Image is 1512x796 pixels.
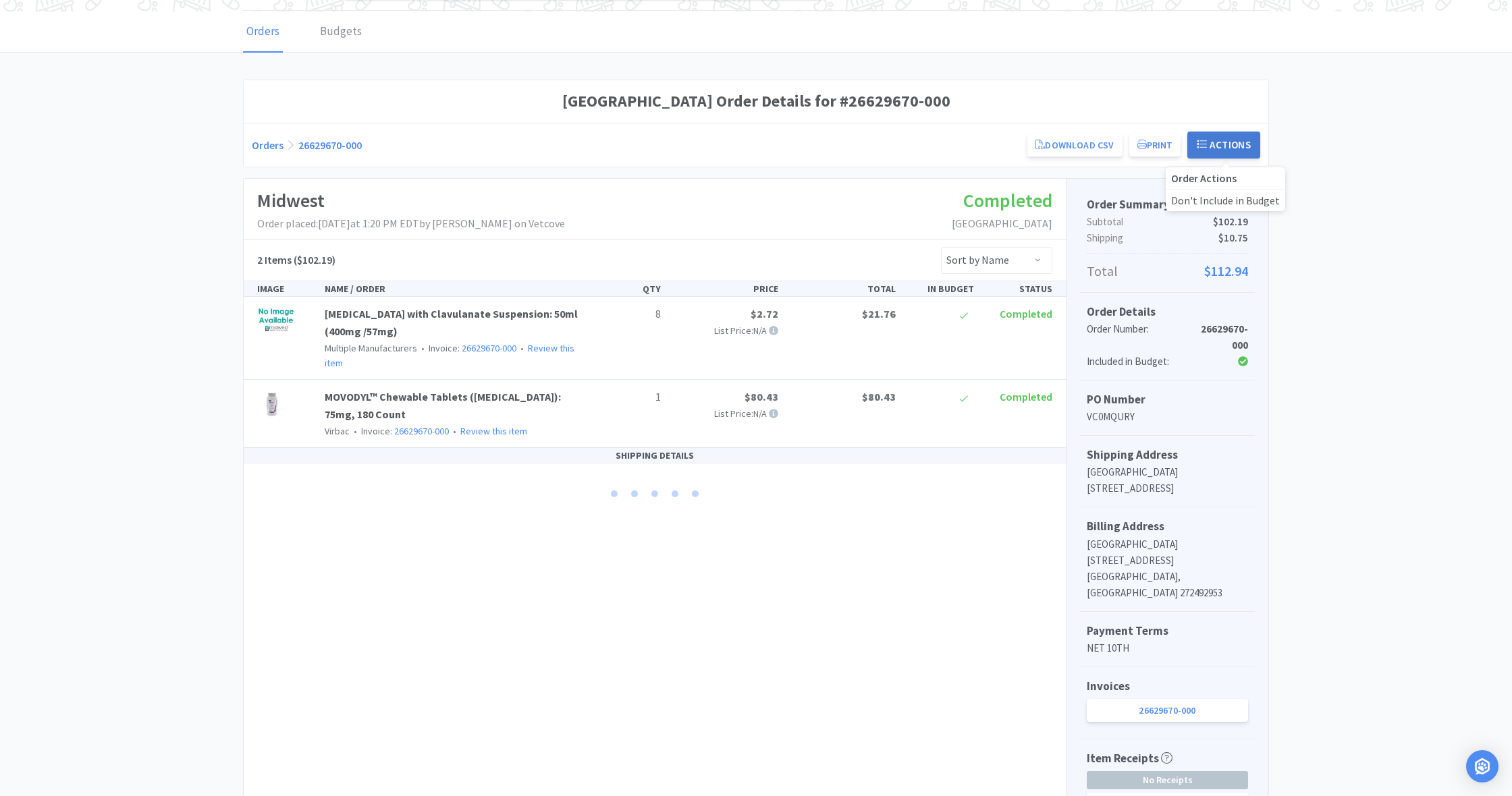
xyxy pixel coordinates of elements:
span: $80.43 [745,390,778,403]
div: STATUS [979,281,1058,296]
a: Review this item [460,425,527,437]
a: Download CSV [1027,134,1122,157]
span: Virbac [325,425,350,437]
a: [MEDICAL_DATA] with Clavulanate Suspension: 50ml (400mg /57mg) [325,307,578,338]
span: $10.75 [1218,230,1248,246]
span: $21.76 [862,307,896,320]
a: 26629670-000 [298,138,362,152]
div: QTY [588,281,666,296]
div: SHIPPING DETAILS [244,448,1066,463]
img: 6fbaf44198cf4805a9bc490e9f9a55fe_506763.jpeg [257,389,287,418]
span: No Receipts [1087,772,1247,789]
p: [STREET_ADDRESS] [1087,552,1248,569]
span: • [451,425,458,437]
p: [GEOGRAPHIC_DATA] [STREET_ADDRESS] [1087,464,1248,496]
span: Completed [1000,307,1052,320]
a: 26629670-000 [462,342,516,354]
div: NAME / ORDER [319,281,588,296]
p: 1 [593,389,661,406]
h1: [GEOGRAPHIC_DATA] Order Details for #26629670-000 [252,88,1260,114]
h5: Item Receipts [1087,749,1172,768]
h5: Order Details [1087,303,1248,321]
p: 8 [593,306,661,323]
p: Order placed: [DATE] at 1:20 PM EDT by [PERSON_NAME] on Vetcove [257,215,565,233]
a: 26629670-000 [1087,699,1248,722]
a: 26629670-000 [394,425,449,437]
span: Invoice: [350,425,449,437]
span: 2 Items [257,253,292,266]
a: MOVODYL™ Chewable Tablets ([MEDICAL_DATA]): 75mg, 180 Count [325,390,561,421]
div: IMAGE [252,281,319,296]
a: Review this item [325,342,574,369]
p: [GEOGRAPHIC_DATA] [952,215,1052,233]
span: $80.43 [862,390,896,403]
p: [GEOGRAPHIC_DATA] [1087,536,1248,552]
button: Print [1129,134,1181,157]
a: Orders [243,11,283,53]
h5: Invoices [1087,677,1248,695]
button: Actions [1187,132,1260,159]
p: Shipping [1087,230,1248,246]
p: VC0MQURY [1087,409,1248,425]
h5: Shipping Address [1087,446,1248,464]
a: Budgets [317,11,365,53]
div: IN BUDGET [901,281,979,296]
span: Completed [963,188,1052,212]
p: [GEOGRAPHIC_DATA], [GEOGRAPHIC_DATA] 272492953 [1087,569,1248,601]
span: Completed [1000,390,1052,403]
span: Invoice: [417,342,516,354]
strong: 26629670-000 [1201,322,1248,351]
h5: Payment Terms [1087,622,1248,640]
h5: Order Actions [1166,167,1285,189]
div: Open Intercom Messenger [1466,750,1498,783]
span: • [518,342,526,354]
span: $102.19 [1213,214,1248,230]
span: $2.72 [751,307,778,320]
h5: PO Number [1087,391,1248,409]
span: Multiple Manufacturers [325,342,417,354]
h5: Billing Address [1087,517,1248,536]
div: PRICE [666,281,784,296]
h5: ($102.19) [257,252,335,269]
h1: Midwest [257,186,565,216]
p: Total [1087,260,1248,282]
div: TOTAL [784,281,901,296]
span: $112.94 [1204,260,1248,282]
p: Subtotal [1087,214,1248,230]
p: NET 10TH [1087,640,1248,656]
div: Order Number: [1087,321,1194,353]
span: • [352,425,359,437]
p: List Price: N/A [672,406,778,421]
h5: Order Summary [1087,196,1248,214]
p: List Price: N/A [672,323,778,338]
img: 917d3a47e14c4f01b7e08fa949d0a351_120048.jpeg [257,306,296,335]
span: • [419,342,427,354]
div: Don't Include in Budget [1166,189,1285,211]
a: Orders [252,138,283,152]
div: Included in Budget: [1087,353,1194,370]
